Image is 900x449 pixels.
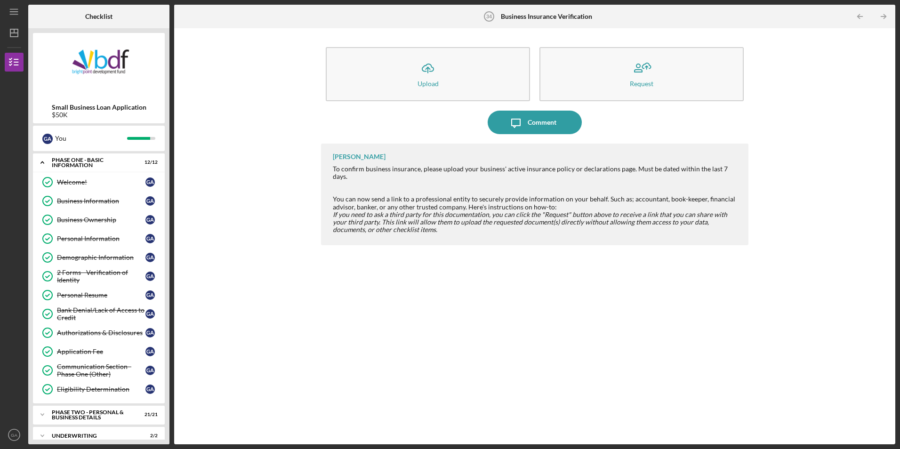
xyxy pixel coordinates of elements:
[85,13,112,20] b: Checklist
[33,38,165,94] img: Product logo
[145,347,155,356] div: G A
[145,290,155,300] div: G A
[38,380,160,399] a: Eligibility DeterminationGA
[145,196,155,206] div: G A
[38,361,160,380] a: Communication Section - Phase One (Other)GA
[488,111,582,134] button: Comment
[486,14,492,19] tspan: 34
[38,323,160,342] a: Authorizations & DisclosuresGA
[38,305,160,323] a: Bank Denial/Lack of Access to CreditGA
[145,215,155,224] div: G A
[57,269,145,284] div: 2 Forms - Verification of Identity
[528,111,556,134] div: Comment
[52,104,146,111] b: Small Business Loan Application
[38,210,160,229] a: Business OwnershipGA
[333,165,739,180] div: To confirm business insurance, please upload your business' active insurance policy or declaratio...
[57,306,145,321] div: Bank Denial/Lack of Access to Credit
[38,342,160,361] a: Application FeeGA
[42,134,53,144] div: G A
[145,253,155,262] div: G A
[333,195,739,210] div: You can now send a link to a professional entity to securely provide information on your behalf. ...
[57,329,145,337] div: Authorizations & Disclosures
[141,433,158,439] div: 2 / 2
[326,47,530,101] button: Upload
[145,272,155,281] div: G A
[145,309,155,319] div: G A
[38,267,160,286] a: 2 Forms - Verification of IdentityGA
[52,433,134,439] div: Underwriting
[501,13,592,20] b: Business Insurance Verification
[145,328,155,337] div: G A
[333,211,739,233] div: ​
[11,433,17,438] text: GA
[5,425,24,444] button: GA
[141,160,158,165] div: 12 / 12
[57,178,145,186] div: Welcome!
[55,130,127,146] div: You
[333,153,386,160] div: [PERSON_NAME]
[52,409,134,420] div: PHASE TWO - PERSONAL & BUSINESS DETAILS
[418,80,439,87] div: Upload
[145,177,155,187] div: G A
[52,157,134,168] div: Phase One - Basic Information
[539,47,744,101] button: Request
[57,385,145,393] div: Eligibility Determination
[38,229,160,248] a: Personal InformationGA
[57,216,145,224] div: Business Ownership
[57,291,145,299] div: Personal Resume
[57,197,145,205] div: Business Information
[630,80,653,87] div: Request
[145,234,155,243] div: G A
[57,348,145,355] div: Application Fee
[38,286,160,305] a: Personal ResumeGA
[57,363,145,378] div: Communication Section - Phase One (Other)
[38,173,160,192] a: Welcome!GA
[145,385,155,394] div: G A
[57,254,145,261] div: Demographic Information
[333,210,727,233] em: If you need to ask a third party for this documentation, you can click the "Request" button above...
[57,235,145,242] div: Personal Information
[38,192,160,210] a: Business InformationGA
[145,366,155,375] div: G A
[52,111,146,119] div: $50K
[141,412,158,417] div: 21 / 21
[38,248,160,267] a: Demographic InformationGA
